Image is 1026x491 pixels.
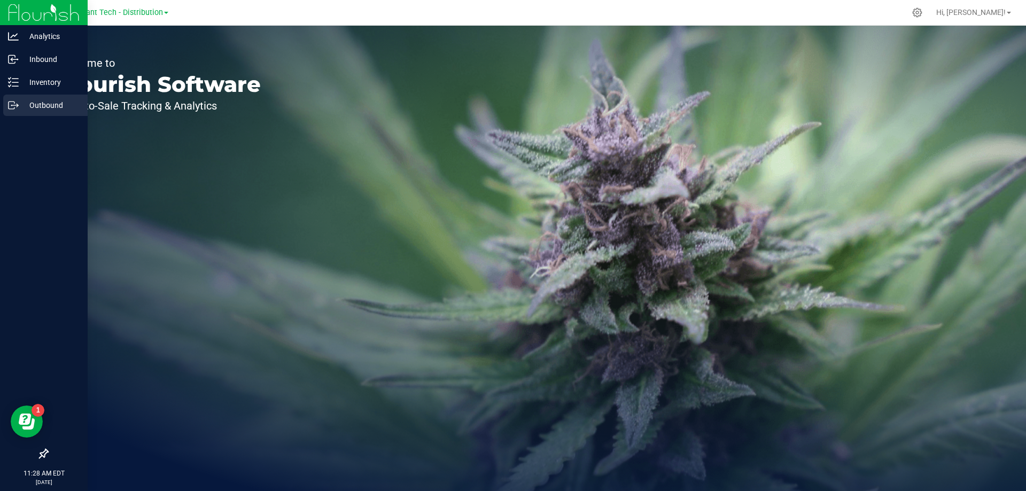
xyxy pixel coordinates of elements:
[58,58,261,68] p: Welcome to
[5,469,83,478] p: 11:28 AM EDT
[5,478,83,486] p: [DATE]
[19,53,83,66] p: Inbound
[58,74,261,95] p: Flourish Software
[936,8,1006,17] span: Hi, [PERSON_NAME]!
[32,404,44,417] iframe: Resource center unread badge
[8,54,19,65] inline-svg: Inbound
[11,406,43,438] iframe: Resource center
[911,7,924,18] div: Manage settings
[50,8,163,17] span: Pioneer Plant Tech - Distribution
[58,100,261,111] p: Seed-to-Sale Tracking & Analytics
[19,76,83,89] p: Inventory
[19,99,83,112] p: Outbound
[8,31,19,42] inline-svg: Analytics
[8,100,19,111] inline-svg: Outbound
[19,30,83,43] p: Analytics
[8,77,19,88] inline-svg: Inventory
